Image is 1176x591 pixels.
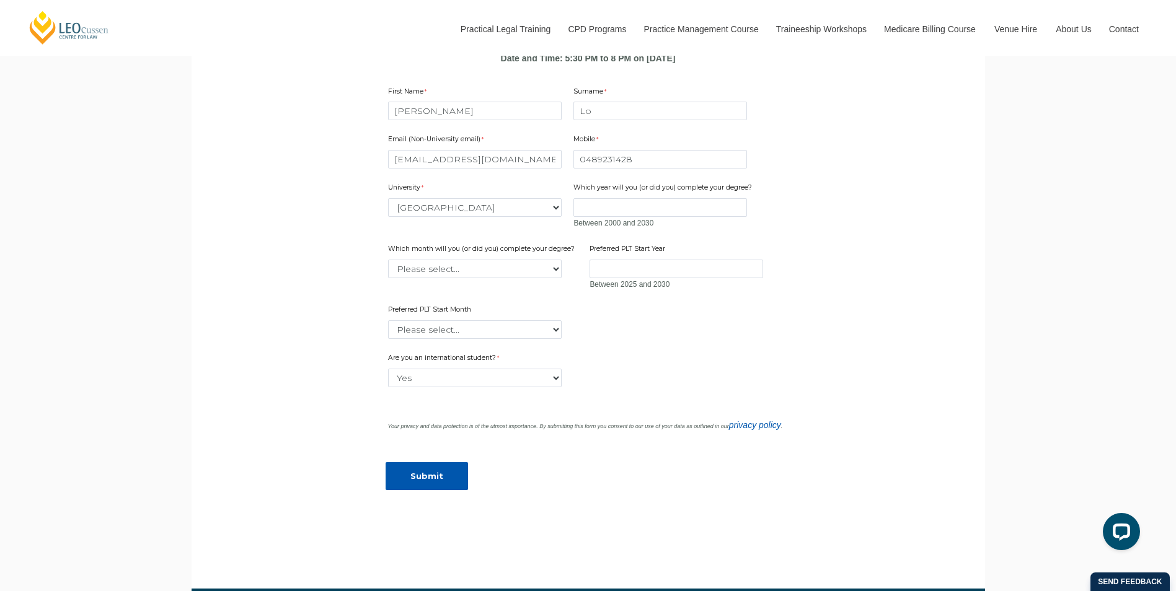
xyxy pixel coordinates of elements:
[451,2,559,56] a: Practical Legal Training
[590,244,668,256] label: Preferred PLT Start Year
[573,198,747,217] input: Which year will you (or did you) complete your degree?
[388,320,562,339] select: Preferred PLT Start Month
[388,260,562,278] select: Which month will you (or did you) complete your degree?
[388,87,430,99] label: First Name
[729,420,781,430] a: privacy policy
[573,134,601,147] label: Mobile
[388,150,562,169] input: Email (Non-University email)
[1046,2,1100,56] a: About Us
[573,102,747,120] input: Surname
[388,423,783,429] i: Your privacy and data protection is of the utmost importance. By submitting this form you consent...
[559,2,634,56] a: CPD Programs
[573,183,755,195] label: Which year will you (or did you) complete your degree?
[388,353,512,366] label: Are you an international student?
[388,102,562,120] input: First Name
[1093,508,1145,560] iframe: LiveChat chat widget
[388,183,427,195] label: University
[501,53,676,63] b: Date and Time: 5:30 PM to 8 PM on [DATE]
[386,462,468,490] input: Submit
[573,150,747,169] input: Mobile
[388,198,562,217] select: University
[590,280,670,289] span: Between 2025 and 2030
[767,2,875,56] a: Traineeship Workshops
[590,260,763,278] input: Preferred PLT Start Year
[875,2,985,56] a: Medicare Billing Course
[388,369,562,387] select: Are you an international student?
[635,2,767,56] a: Practice Management Course
[1100,2,1148,56] a: Contact
[388,305,474,317] label: Preferred PLT Start Month
[985,2,1046,56] a: Venue Hire
[573,219,653,227] span: Between 2000 and 2030
[573,87,609,99] label: Surname
[388,244,578,256] label: Which month will you (or did you) complete your degree?
[28,10,110,45] a: [PERSON_NAME] Centre for Law
[388,134,487,147] label: Email (Non-University email)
